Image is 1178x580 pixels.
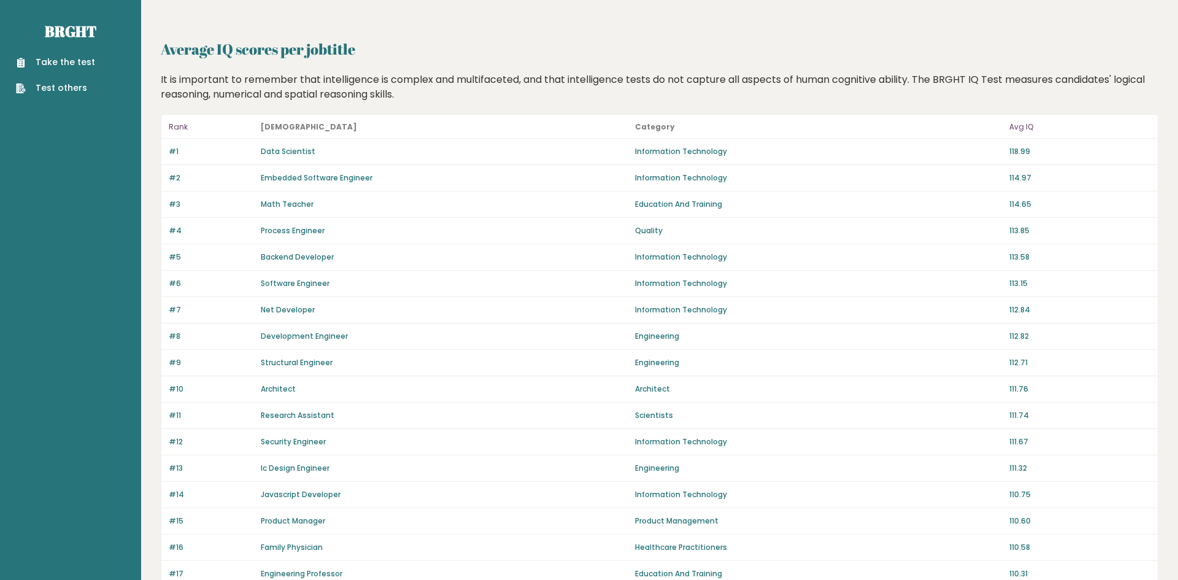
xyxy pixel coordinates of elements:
p: Product Management [635,516,1002,527]
b: [DEMOGRAPHIC_DATA] [261,122,357,132]
p: 112.82 [1009,331,1150,342]
p: #9 [169,357,253,368]
p: #5 [169,252,253,263]
p: #10 [169,384,253,395]
p: Education And Training [635,568,1002,579]
p: 114.97 [1009,172,1150,184]
a: Engineering Professor [261,568,342,579]
p: #12 [169,436,253,447]
a: Process Engineer [261,225,325,236]
a: Development Engineer [261,331,348,341]
p: 111.67 [1009,436,1150,447]
p: Information Technology [635,146,1002,157]
p: 111.76 [1009,384,1150,395]
p: #3 [169,199,253,210]
a: Structural Engineer [261,357,333,368]
p: 113.85 [1009,225,1150,236]
p: Engineering [635,463,1002,474]
a: Net Developer [261,304,315,315]
a: Family Physician [261,542,323,552]
p: Architect [635,384,1002,395]
p: Engineering [635,357,1002,368]
p: 111.74 [1009,410,1150,421]
p: #8 [169,331,253,342]
a: Javascript Developer [261,489,341,500]
p: #4 [169,225,253,236]
p: #14 [169,489,253,500]
p: #1 [169,146,253,157]
p: Education And Training [635,199,1002,210]
a: Ic Design Engineer [261,463,329,473]
p: 118.99 [1009,146,1150,157]
p: #13 [169,463,253,474]
a: Take the test [16,56,95,69]
p: #11 [169,410,253,421]
p: 114.65 [1009,199,1150,210]
p: Information Technology [635,278,1002,289]
p: Information Technology [635,436,1002,447]
p: Quality [635,225,1002,236]
a: Research Assistant [261,410,334,420]
a: Data Scientist [261,146,315,157]
p: Rank [169,120,253,134]
p: 110.75 [1009,489,1150,500]
p: Information Technology [635,252,1002,263]
a: Architect [261,384,296,394]
p: #7 [169,304,253,315]
p: 112.71 [1009,357,1150,368]
a: Software Engineer [261,278,329,288]
p: 110.60 [1009,516,1150,527]
p: Scientists [635,410,1002,421]
p: #15 [169,516,253,527]
p: Engineering [635,331,1002,342]
p: Healthcare Practitioners [635,542,1002,553]
p: 111.32 [1009,463,1150,474]
p: 110.31 [1009,568,1150,579]
p: #17 [169,568,253,579]
a: Product Manager [261,516,325,526]
a: Test others [16,82,95,95]
p: 113.15 [1009,278,1150,289]
a: Math Teacher [261,199,314,209]
a: Security Engineer [261,436,326,447]
h2: Average IQ scores per jobtitle [161,38,1158,60]
p: #16 [169,542,253,553]
p: Information Technology [635,489,1002,500]
p: Information Technology [635,304,1002,315]
a: Embedded Software Engineer [261,172,372,183]
p: #6 [169,278,253,289]
p: 112.84 [1009,304,1150,315]
a: Backend Developer [261,252,334,262]
p: Information Technology [635,172,1002,184]
div: It is important to remember that intelligence is complex and multifaceted, and that intelligence ... [156,72,1163,102]
p: #2 [169,172,253,184]
p: Avg IQ [1009,120,1150,134]
b: Category [635,122,675,132]
p: 113.58 [1009,252,1150,263]
a: Brght [45,21,96,41]
p: 110.58 [1009,542,1150,553]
